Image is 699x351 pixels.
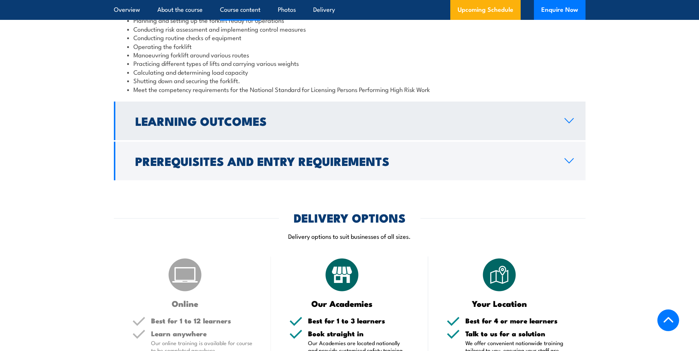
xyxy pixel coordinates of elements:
[127,25,572,33] li: Conducting risk assessment and implementing control measures
[114,142,586,180] a: Prerequisites and Entry Requirements
[308,317,410,324] h5: Best for 1 to 3 learners
[447,299,552,308] h3: Your Location
[127,50,572,59] li: Manoeuvring forklift around various routes
[465,317,567,324] h5: Best for 4 or more learners
[289,299,395,308] h3: Our Academies
[127,85,572,93] li: Meet the competency requirements for the National Standard for Licensing Persons Performing High ...
[114,102,586,140] a: Learning Outcomes
[127,76,572,85] li: Shutting down and securing the forklift.
[127,16,572,24] li: Planning and setting up the forklift ready for operations
[135,156,553,166] h2: Prerequisites and Entry Requirements
[151,317,253,324] h5: Best for 1 to 12 learners
[151,330,253,337] h5: Learn anywhere
[135,116,553,126] h2: Learning Outcomes
[465,330,567,337] h5: Talk to us for a solution
[127,59,572,67] li: Practicing different types of lifts and carrying various weights
[294,212,406,223] h2: DELIVERY OPTIONS
[132,299,238,308] h3: Online
[127,68,572,76] li: Calculating and determining load capacity
[127,42,572,50] li: Operating the forklift
[308,330,410,337] h5: Book straight in
[114,232,586,240] p: Delivery options to suit businesses of all sizes.
[127,33,572,42] li: Conducting routine checks of equipment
